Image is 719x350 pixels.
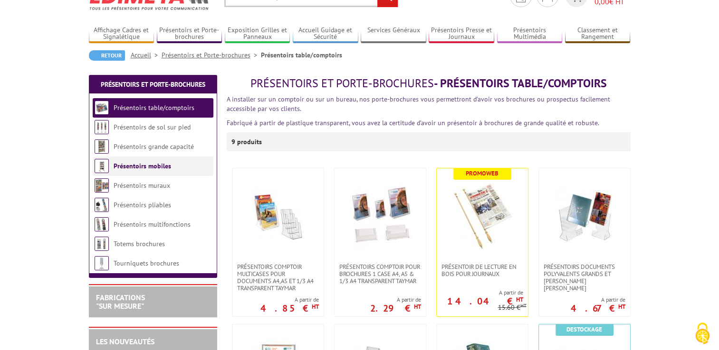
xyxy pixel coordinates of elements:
[114,201,171,209] a: Présentoirs pliables
[370,305,421,311] p: 2.29 €
[237,263,319,292] span: Présentoirs comptoir multicases POUR DOCUMENTS A4,A5 ET 1/3 A4 TRANSPARENT TAYMAR
[227,77,631,90] h1: - Présentoirs table/comptoirs
[571,296,625,304] span: A partir de
[335,263,426,285] a: PRÉSENTOIRS COMPTOIR POUR BROCHURES 1 CASE A4, A5 & 1/3 A4 TRANSPARENT taymar
[565,26,631,42] a: Classement et Rangement
[157,26,222,42] a: Présentoirs et Porte-brochures
[95,139,109,154] img: Présentoirs grande capacité
[95,237,109,251] img: Totems brochures
[261,50,342,60] li: Présentoirs table/comptoirs
[347,183,413,249] img: PRÉSENTOIRS COMPTOIR POUR BROCHURES 1 CASE A4, A5 & 1/3 A4 TRANSPARENT taymar
[96,337,154,346] a: LES NOUVEAUTÉS
[95,159,109,173] img: Présentoirs mobiles
[231,132,267,151] p: 9 produits
[551,183,618,249] img: Présentoirs Documents Polyvalents Grands et Petits Modèles
[227,119,599,127] font: Fabriqué à partir de plastique transparent, vous avez la certitude d’avoir un présentoir à brochu...
[260,296,319,304] span: A partir de
[114,220,191,229] a: Présentoirs multifonctions
[162,51,261,59] a: Présentoirs et Porte-brochures
[89,50,125,61] a: Retour
[339,263,421,285] span: PRÉSENTOIRS COMPTOIR POUR BROCHURES 1 CASE A4, A5 & 1/3 A4 TRANSPARENT taymar
[447,298,523,304] p: 14.04 €
[544,263,625,292] span: Présentoirs Documents Polyvalents Grands et [PERSON_NAME] [PERSON_NAME]
[686,318,719,350] button: Cookies (fenêtre modale)
[250,76,434,91] span: Présentoirs et Porte-brochures
[520,302,527,309] sup: HT
[227,95,610,113] font: A installer sur un comptoir ou sur un bureau, nos porte-brochures vous permettront d’avoir vos br...
[114,123,191,131] a: Présentoirs de sol sur pied
[566,325,602,333] b: Destockage
[498,304,527,311] p: 15.60 €
[260,305,319,311] p: 4.85 €
[437,289,523,296] span: A partir de
[449,183,516,249] img: Présentoir de lecture en bois pour journaux
[96,293,145,311] a: FABRICATIONS"Sur Mesure"
[114,259,179,267] a: Tourniquets brochures
[114,181,170,190] a: Présentoirs muraux
[232,263,324,292] a: Présentoirs comptoir multicases POUR DOCUMENTS A4,A5 ET 1/3 A4 TRANSPARENT TAYMAR
[95,120,109,134] img: Présentoirs de sol sur pied
[571,305,625,311] p: 4.67 €
[114,103,194,112] a: Présentoirs table/comptoirs
[466,169,499,177] b: Promoweb
[414,303,421,311] sup: HT
[114,142,194,151] a: Présentoirs grande capacité
[114,239,165,248] a: Totems brochures
[89,26,154,42] a: Affichage Cadres et Signalétique
[370,296,421,304] span: A partir de
[516,295,523,304] sup: HT
[429,26,494,42] a: Présentoirs Presse et Journaux
[131,51,162,59] a: Accueil
[441,263,523,277] span: Présentoir de lecture en bois pour journaux
[312,303,319,311] sup: HT
[539,263,630,292] a: Présentoirs Documents Polyvalents Grands et [PERSON_NAME] [PERSON_NAME]
[95,198,109,212] img: Présentoirs pliables
[690,322,714,345] img: Cookies (fenêtre modale)
[245,183,311,249] img: Présentoirs comptoir multicases POUR DOCUMENTS A4,A5 ET 1/3 A4 TRANSPARENT TAYMAR
[225,26,290,42] a: Exposition Grilles et Panneaux
[95,101,109,115] img: Présentoirs table/comptoirs
[101,80,205,89] a: Présentoirs et Porte-brochures
[95,217,109,231] img: Présentoirs multifonctions
[95,178,109,193] img: Présentoirs muraux
[437,263,528,277] a: Présentoir de lecture en bois pour journaux
[497,26,563,42] a: Présentoirs Multimédia
[114,162,171,170] a: Présentoirs mobiles
[95,256,109,270] img: Tourniquets brochures
[293,26,358,42] a: Accueil Guidage et Sécurité
[618,303,625,311] sup: HT
[361,26,426,42] a: Services Généraux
